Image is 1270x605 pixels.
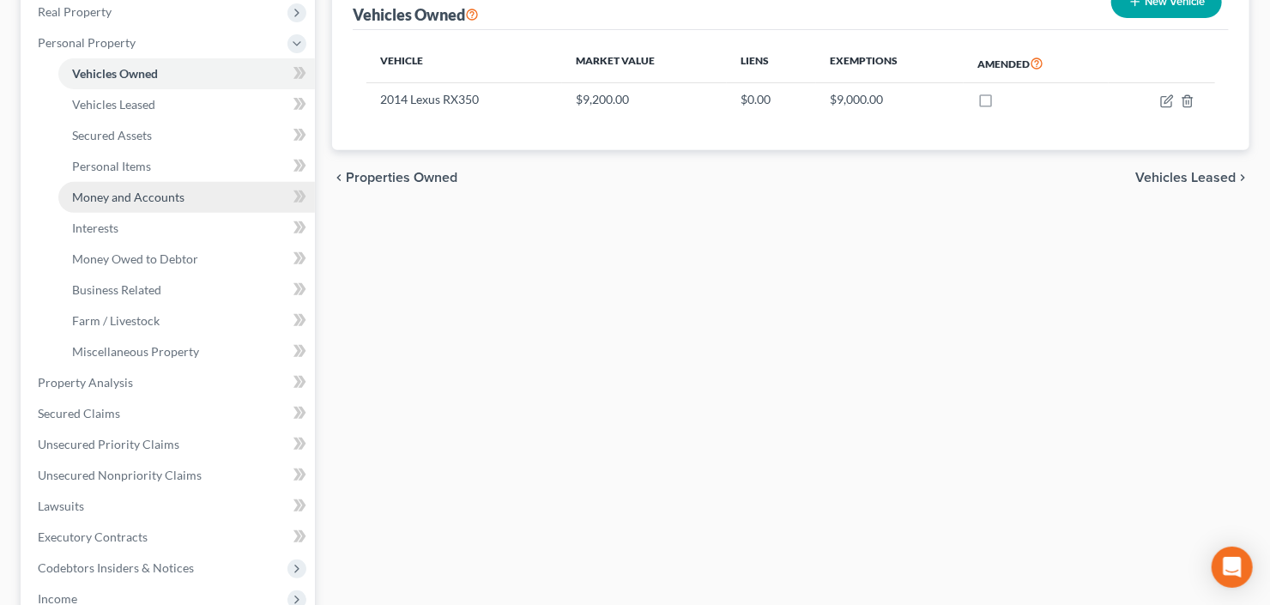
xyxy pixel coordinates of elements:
button: chevron_left Properties Owned [332,171,457,185]
a: Personal Items [58,151,315,182]
span: Money Owed to Debtor [72,251,198,266]
span: Property Analysis [38,375,133,390]
i: chevron_right [1236,171,1249,185]
td: $9,200.00 [562,83,727,116]
button: Vehicles Leased chevron_right [1135,171,1249,185]
a: Secured Claims [24,398,315,429]
a: Money Owed to Debtor [58,244,315,275]
span: Business Related [72,282,161,297]
div: Vehicles Owned [353,4,479,25]
a: Lawsuits [24,491,315,522]
td: 2014 Lexus RX350 [366,83,562,116]
th: Market Value [562,44,727,83]
span: Farm / Livestock [72,313,160,328]
td: $9,000.00 [816,83,964,116]
span: Interests [72,221,118,235]
a: Unsecured Nonpriority Claims [24,460,315,491]
div: Open Intercom Messenger [1212,547,1253,588]
span: Money and Accounts [72,190,184,204]
span: Executory Contracts [38,529,148,544]
a: Farm / Livestock [58,306,315,336]
span: Vehicles Leased [1135,171,1236,185]
span: Codebtors Insiders & Notices [38,560,194,575]
span: Personal Property [38,35,136,50]
th: Exemptions [816,44,964,83]
span: Unsecured Priority Claims [38,437,179,451]
a: Business Related [58,275,315,306]
span: Miscellaneous Property [72,344,199,359]
td: $0.00 [727,83,816,116]
a: Money and Accounts [58,182,315,213]
a: Interests [58,213,315,244]
span: Unsecured Nonpriority Claims [38,468,202,482]
a: Unsecured Priority Claims [24,429,315,460]
span: Lawsuits [38,499,84,513]
th: Amended [964,44,1109,83]
a: Vehicles Owned [58,58,315,89]
a: Executory Contracts [24,522,315,553]
span: Vehicles Leased [72,97,155,112]
span: Real Property [38,4,112,19]
a: Vehicles Leased [58,89,315,120]
span: Vehicles Owned [72,66,158,81]
span: Secured Claims [38,406,120,420]
span: Properties Owned [346,171,457,185]
a: Miscellaneous Property [58,336,315,367]
a: Secured Assets [58,120,315,151]
th: Vehicle [366,44,562,83]
th: Liens [727,44,816,83]
span: Secured Assets [72,128,152,142]
span: Personal Items [72,159,151,173]
i: chevron_left [332,171,346,185]
a: Property Analysis [24,367,315,398]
